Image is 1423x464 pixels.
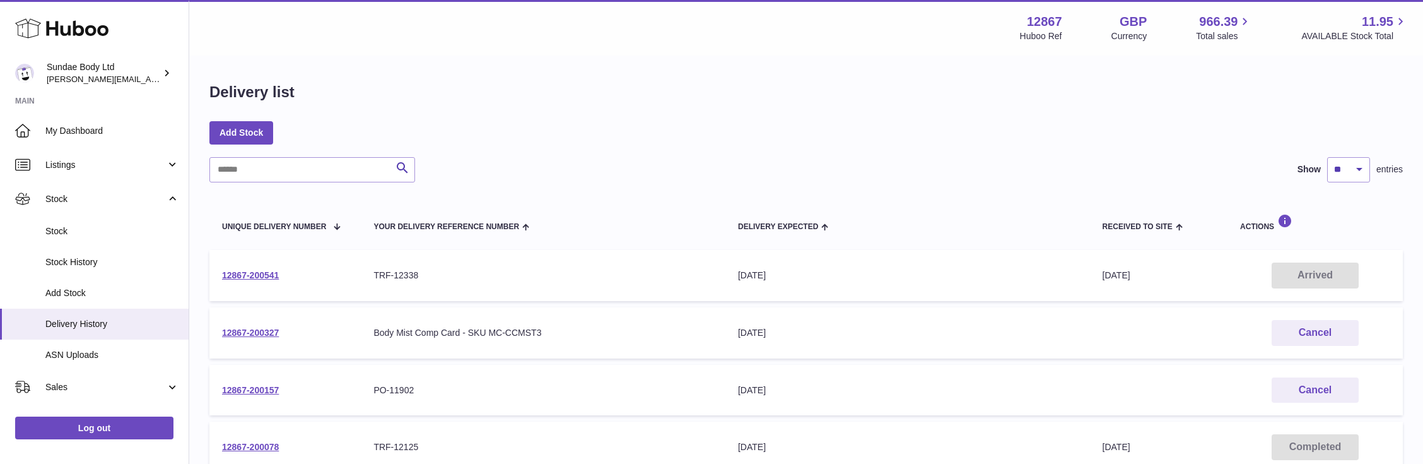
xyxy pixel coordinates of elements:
span: [PERSON_NAME][EMAIL_ADDRESS][DOMAIN_NAME] [47,74,253,84]
span: My Dashboard [45,125,179,137]
span: Listings [45,159,166,171]
span: Stock [45,193,166,205]
img: dianne@sundaebody.com [15,64,34,83]
button: Cancel [1272,320,1359,346]
a: 966.39 Total sales [1196,13,1252,42]
a: 12867-200157 [222,385,279,395]
span: 966.39 [1199,13,1238,30]
button: Cancel [1272,378,1359,403]
a: 12867-200541 [222,270,279,280]
div: Huboo Ref [1020,30,1062,42]
div: Actions [1240,214,1390,231]
div: PO-11902 [373,384,713,396]
div: [DATE] [738,384,1077,396]
span: ASN Uploads [45,349,179,361]
div: [DATE] [738,327,1077,339]
span: Add Stock [45,287,179,299]
div: TRF-12338 [373,270,713,282]
span: entries [1376,164,1403,175]
div: TRF-12125 [373,441,713,453]
a: Log out [15,417,173,439]
strong: GBP [1120,13,1147,30]
a: 11.95 AVAILABLE Stock Total [1301,13,1408,42]
div: Currency [1111,30,1147,42]
a: 12867-200078 [222,442,279,452]
a: 12867-200327 [222,328,279,338]
span: AVAILABLE Stock Total [1301,30,1408,42]
div: Sundae Body Ltd [47,61,160,85]
span: Delivery History [45,318,179,330]
label: Show [1297,164,1321,175]
span: Stock History [45,256,179,268]
span: 11.95 [1362,13,1393,30]
a: Add Stock [209,121,273,144]
h1: Delivery list [209,82,295,102]
span: [DATE] [1103,442,1130,452]
div: [DATE] [738,441,1077,453]
span: [DATE] [1103,270,1130,280]
span: Your Delivery Reference Number [373,223,519,231]
strong: 12867 [1027,13,1062,30]
span: Total sales [1196,30,1252,42]
span: Delivery Expected [738,223,818,231]
span: Sales [45,381,166,393]
span: Unique Delivery Number [222,223,326,231]
div: [DATE] [738,270,1077,282]
div: Body Mist Comp Card - SKU MC-CCMST3 [373,327,713,339]
span: Stock [45,225,179,237]
span: Received to Site [1103,223,1173,231]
